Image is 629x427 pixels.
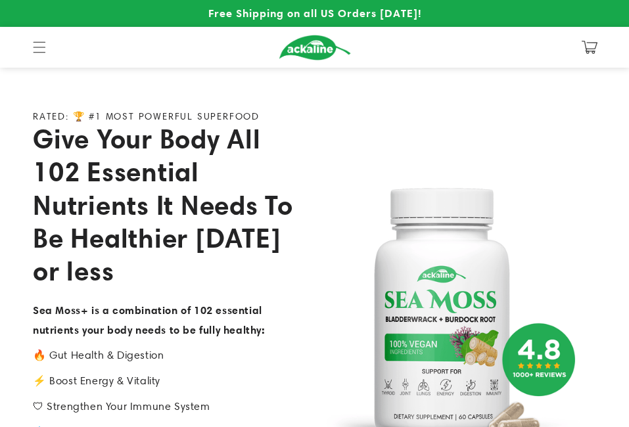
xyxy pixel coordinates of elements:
p: ⚡️ Boost Energy & Vitality [33,372,295,391]
img: Ackaline [279,35,351,60]
summary: Menu [25,33,54,62]
strong: Sea Moss+ is a combination of 102 essential nutrients your body needs to be fully healthy: [33,303,266,336]
h2: Give Your Body All 102 Essential Nutrients It Needs To Be Healthier [DATE] or less [33,122,295,288]
p: RATED: 🏆 #1 MOST POWERFUL SUPERFOOD [33,111,260,122]
p: 🛡 Strengthen Your Immune System [33,397,295,416]
p: 🔥 Gut Health & Digestion [33,346,295,365]
span: Free Shipping on all US Orders [DATE]! [208,7,421,20]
